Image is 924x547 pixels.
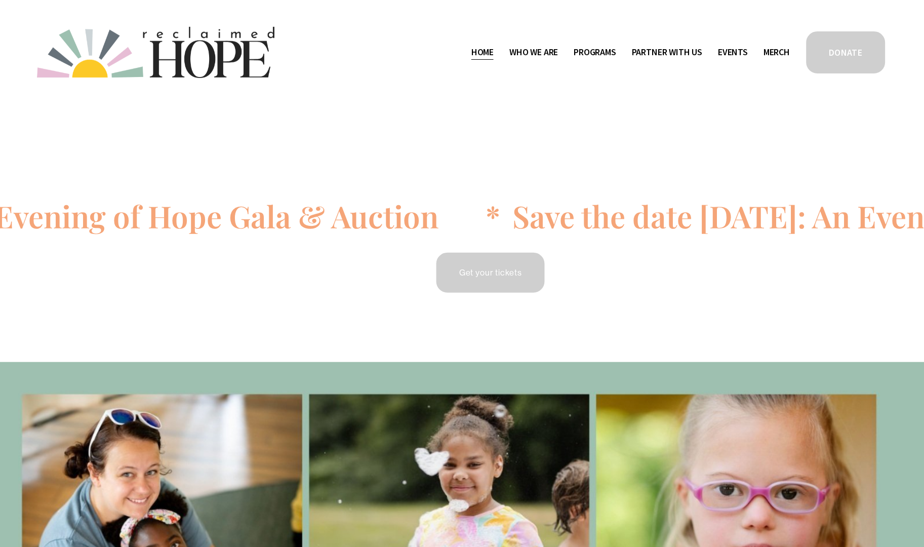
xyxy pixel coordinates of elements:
a: folder dropdown [574,44,617,60]
img: Reclaimed Hope Initiative [37,27,274,78]
a: Get your tickets [435,251,546,294]
a: folder dropdown [509,44,558,60]
a: Merch [764,44,790,60]
span: Programs [574,45,617,60]
span: Partner With Us [632,45,702,60]
a: DONATE [805,30,887,75]
a: folder dropdown [632,44,702,60]
a: Events [718,44,748,60]
span: Who We Are [509,45,558,60]
a: Home [471,44,494,60]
